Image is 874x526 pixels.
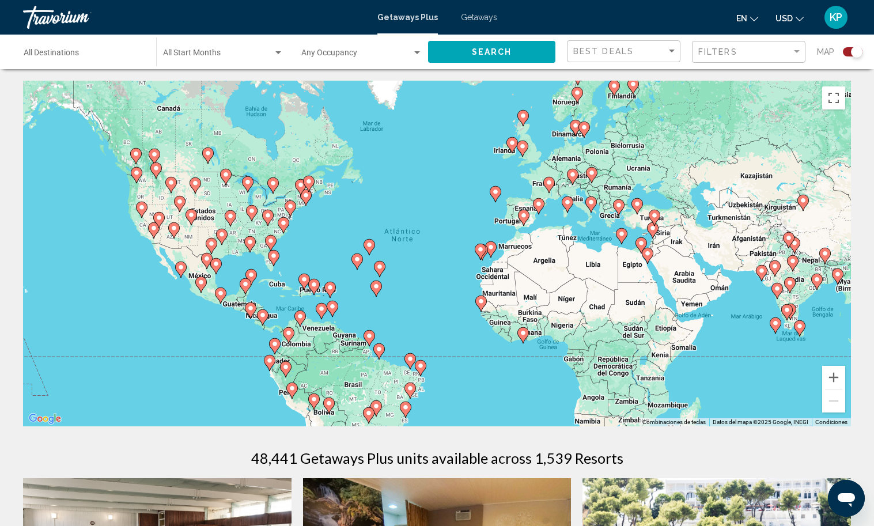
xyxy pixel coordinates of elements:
[251,449,623,467] h1: 48,441 Getaways Plus units available across 1,539 Resorts
[736,10,758,27] button: Change language
[775,10,804,27] button: Change currency
[26,411,64,426] a: Abrir esta área en Google Maps (se abre en una ventana nueva)
[713,419,808,425] span: Datos del mapa ©2025 Google, INEGI
[815,419,847,425] a: Condiciones (se abre en una nueva pestaña)
[821,5,851,29] button: User Menu
[698,47,737,56] span: Filters
[573,47,634,56] span: Best Deals
[822,389,845,413] button: Alejar
[642,418,706,426] button: Combinaciones de teclas
[23,6,366,29] a: Travorium
[377,13,438,22] a: Getaways Plus
[692,40,805,64] button: Filter
[573,47,677,56] mat-select: Sort by
[775,14,793,23] span: USD
[428,41,555,62] button: Search
[461,13,497,22] a: Getaways
[736,14,747,23] span: en
[822,366,845,389] button: Acercar
[822,86,845,109] button: Activar o desactivar la vista de pantalla completa
[472,48,512,57] span: Search
[26,411,64,426] img: Google
[817,44,834,60] span: Map
[830,12,842,23] span: KP
[828,480,865,517] iframe: Botón para iniciar la ventana de mensajería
